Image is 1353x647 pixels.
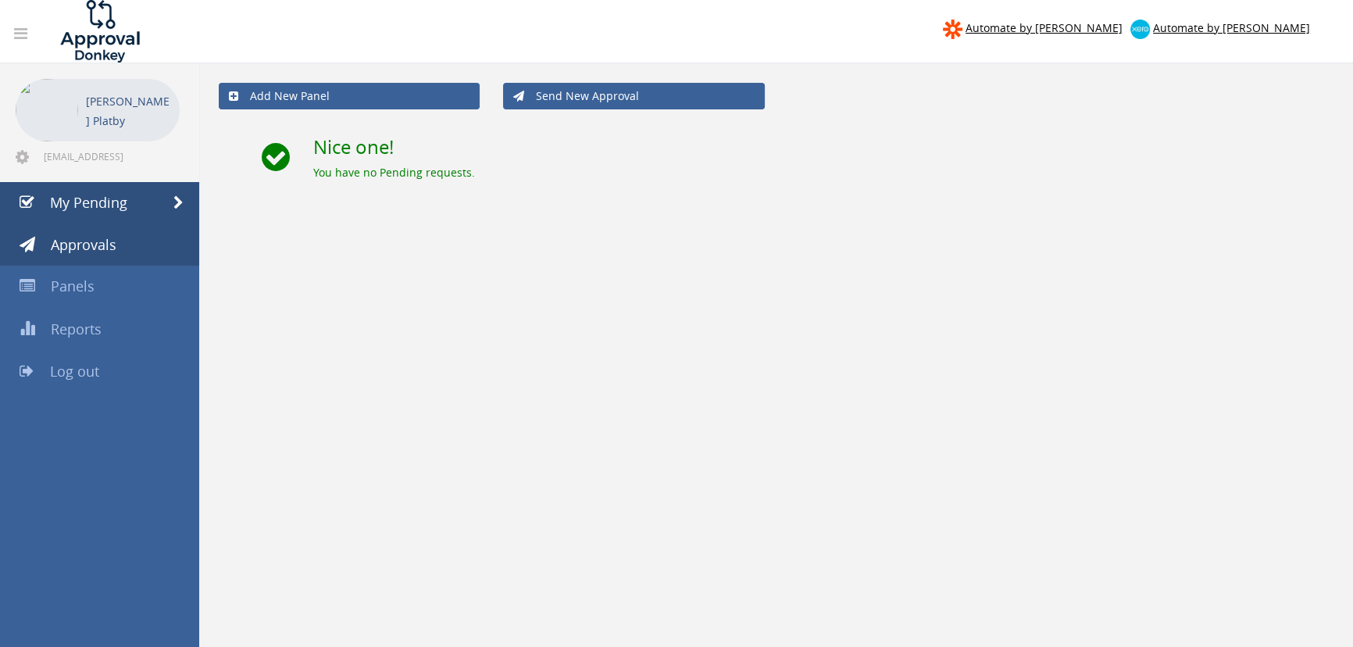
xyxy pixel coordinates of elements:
span: Panels [51,277,95,295]
span: Automate by [PERSON_NAME] [966,20,1123,35]
span: Approvals [51,235,116,254]
img: zapier-logomark.png [943,20,962,39]
span: Automate by [PERSON_NAME] [1153,20,1310,35]
p: [PERSON_NAME] Platby [86,91,172,130]
a: Send New Approval [503,83,764,109]
h2: Nice one! [313,137,1333,157]
span: Log out [50,362,99,381]
div: You have no Pending requests. [313,165,1333,181]
a: Add New Panel [219,83,480,109]
span: My Pending [50,193,127,212]
img: xero-logo.png [1130,20,1150,39]
span: Reports [51,320,102,338]
span: [EMAIL_ADDRESS][DOMAIN_NAME] [44,150,177,163]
